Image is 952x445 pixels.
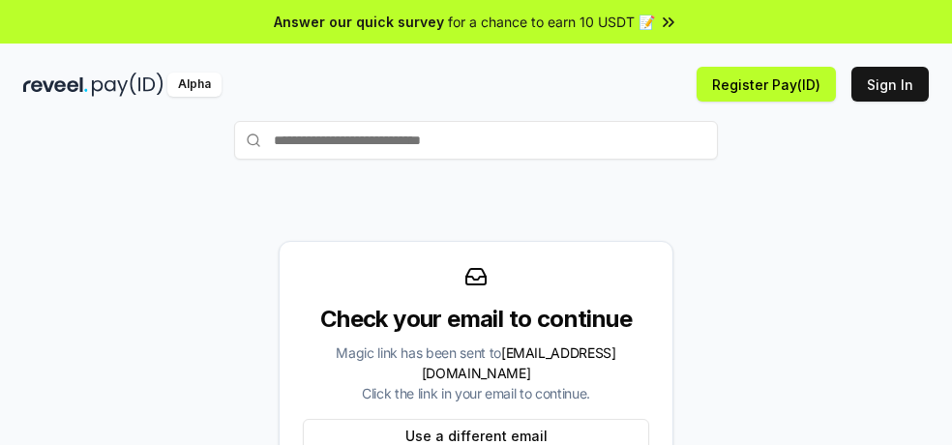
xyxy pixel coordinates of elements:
img: pay_id [92,73,164,97]
span: Answer our quick survey [274,12,444,32]
button: Register Pay(ID) [697,67,836,102]
span: for a chance to earn 10 USDT 📝 [448,12,655,32]
span: [EMAIL_ADDRESS][DOMAIN_NAME] [422,344,616,381]
div: Alpha [167,73,222,97]
img: reveel_dark [23,73,88,97]
div: Check your email to continue [303,304,649,335]
button: Sign In [851,67,929,102]
div: Magic link has been sent to Click the link in your email to continue. [303,342,649,403]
